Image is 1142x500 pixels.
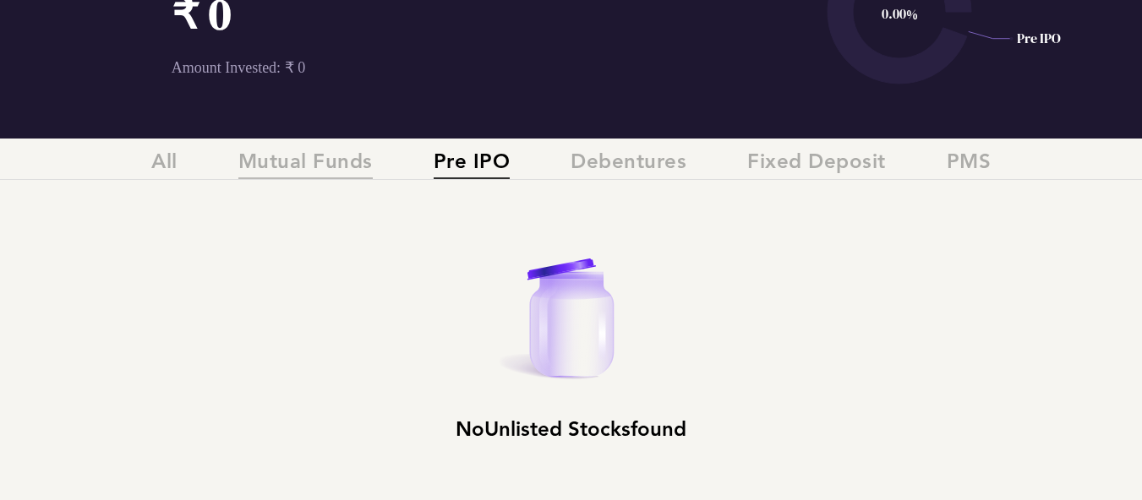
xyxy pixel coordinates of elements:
span: All [151,151,178,179]
p: Amount Invested: ₹ 0 [172,58,657,77]
span: Pre IPO [434,151,511,179]
text: 0.00% [881,4,917,23]
span: Debentures [571,151,686,179]
span: PMS [947,151,992,179]
h2: No Unlisted Stocks found [456,419,686,443]
span: Fixed Deposit [747,151,886,179]
img: EmptyJarBig.svg [487,193,656,402]
text: Pre IPO [1016,29,1060,47]
span: Mutual Funds [238,151,373,179]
